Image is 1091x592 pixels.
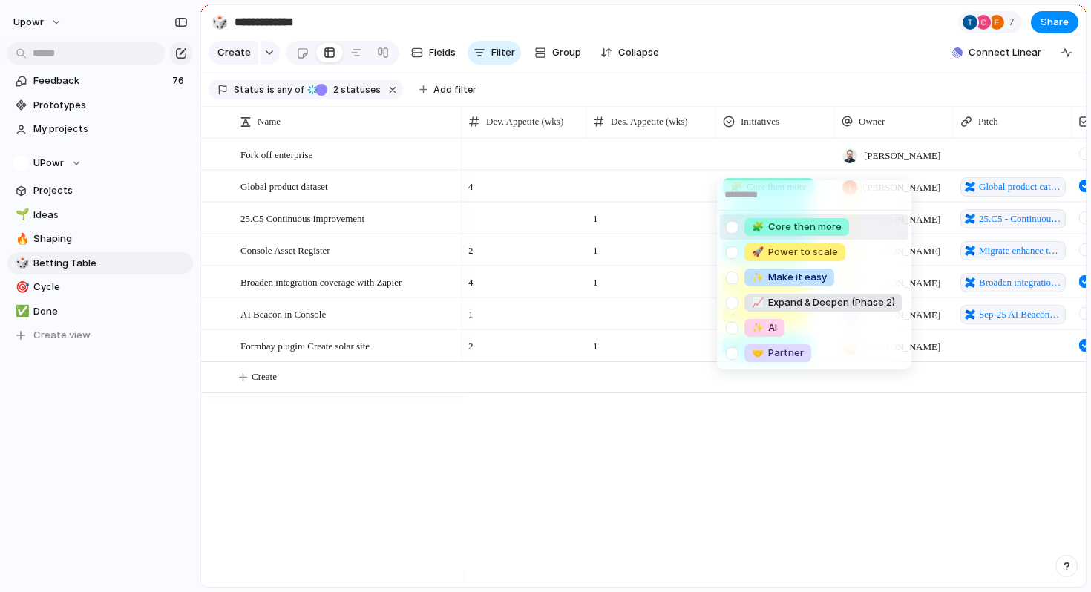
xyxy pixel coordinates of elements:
[752,220,764,232] span: 🧩
[752,220,842,234] span: Core then more
[752,246,764,257] span: 🚀
[752,295,895,310] span: Expand & Deepen (Phase 2)
[752,321,764,333] span: ✨
[752,346,764,358] span: 🤝
[752,270,827,285] span: Make it easy
[752,271,764,283] span: ✨
[752,320,777,335] span: AI
[752,346,804,361] span: Partner
[752,296,764,308] span: 📈
[752,245,838,260] span: Power to scale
